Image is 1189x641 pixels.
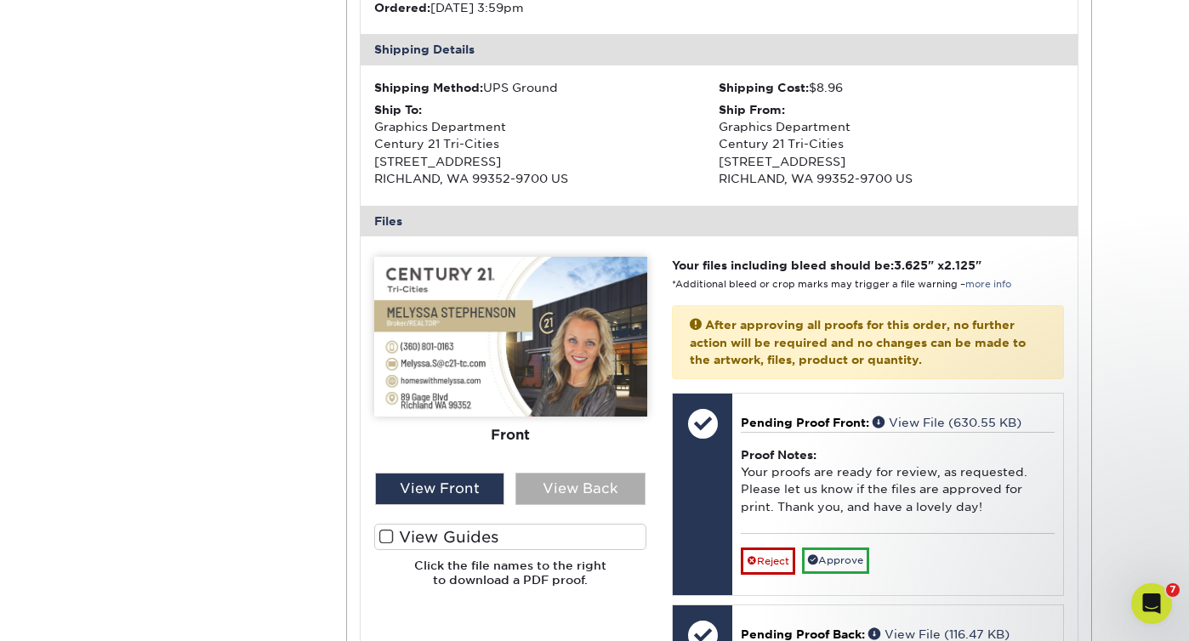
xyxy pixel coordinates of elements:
[719,101,1064,188] div: Graphics Department Century 21 Tri-Cities [STREET_ADDRESS] RICHLAND, WA 99352-9700 US
[361,206,1078,236] div: Files
[374,417,647,454] div: Front
[515,473,646,505] div: View Back
[894,258,928,272] span: 3.625
[802,547,869,574] a: Approve
[1166,583,1180,597] span: 7
[741,627,865,641] span: Pending Proof Back:
[719,81,809,94] strong: Shipping Cost:
[868,627,1010,641] a: View File (116.47 KB)
[375,473,505,505] div: View Front
[1131,583,1172,624] iframe: Intercom live chat
[690,318,1026,366] strong: After approving all proofs for this order, no further action will be required and no changes can ...
[944,258,976,272] span: 2.125
[741,547,795,575] a: Reject
[374,101,720,188] div: Graphics Department Century 21 Tri-Cities [STREET_ADDRESS] RICHLAND, WA 99352-9700 US
[741,432,1055,533] div: Your proofs are ready for review, as requested. Please let us know if the files are approved for ...
[361,34,1078,65] div: Shipping Details
[374,524,647,550] label: View Guides
[374,103,422,116] strong: Ship To:
[672,279,1011,290] small: *Additional bleed or crop marks may trigger a file warning –
[374,79,720,96] div: UPS Ground
[374,1,430,14] strong: Ordered:
[965,279,1011,290] a: more info
[741,416,869,429] span: Pending Proof Front:
[374,81,483,94] strong: Shipping Method:
[719,79,1064,96] div: $8.96
[719,103,785,116] strong: Ship From:
[672,258,981,272] strong: Your files including bleed should be: " x "
[374,559,647,600] h6: Click the file names to the right to download a PDF proof.
[873,416,1021,429] a: View File (630.55 KB)
[741,448,816,462] strong: Proof Notes:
